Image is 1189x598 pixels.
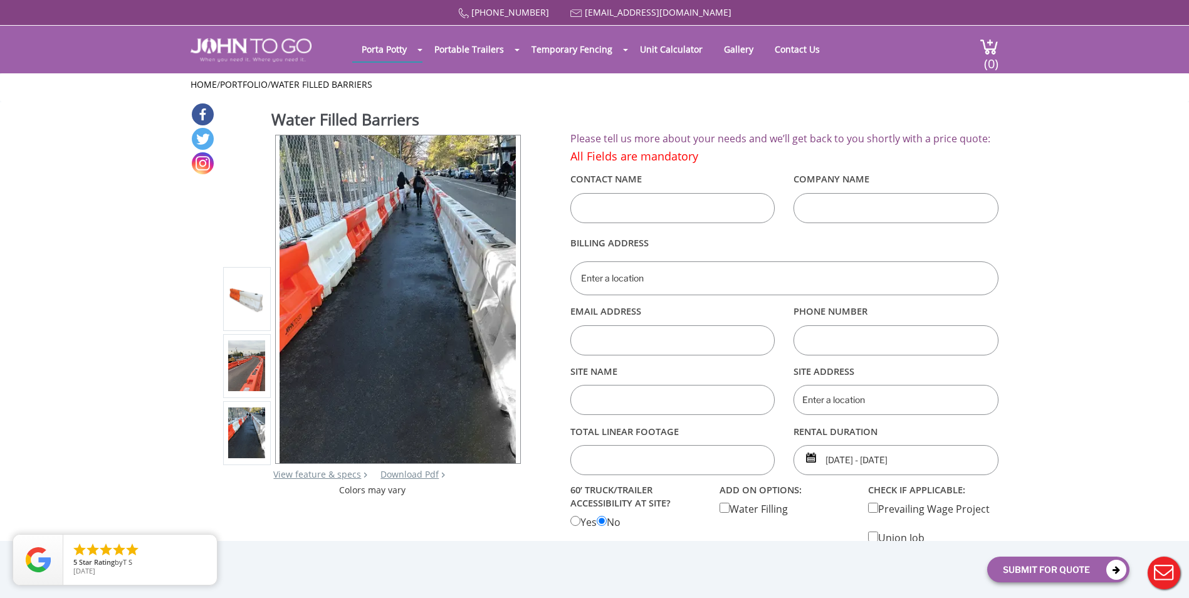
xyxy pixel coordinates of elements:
button: Live Chat [1139,548,1189,598]
a: Portable Trailers [425,37,513,61]
label: add on options: [720,481,850,499]
img: JOHN to go [191,38,312,62]
label: Total linear footage [570,421,775,442]
a: Portfolio [220,78,268,90]
h1: Water Filled Barriers [271,108,522,134]
div: Prevailing Wage Project Union Job Tax Exempt/No Tax [859,481,1008,574]
h4: All Fields are mandatory [570,150,998,163]
span: [DATE] [73,566,95,575]
img: cart a [980,38,998,55]
img: right arrow icon [364,472,367,478]
label: 60’ TRUCK/TRAILER ACCESSIBILITY AT SITE? [570,481,701,512]
input: Enter a location [570,261,998,295]
li:  [98,542,113,557]
img: Call [458,8,469,19]
a: Twitter [192,128,214,150]
label: Contact Name [570,169,775,190]
a: View feature & specs [273,468,361,480]
a: Home [191,78,217,90]
label: Site Name [570,360,775,382]
a: Instagram [192,152,214,174]
button: Submit For Quote [987,557,1129,582]
li:  [72,542,87,557]
li:  [125,542,140,557]
span: Star Rating [79,557,115,567]
span: by [73,559,207,567]
img: Review Rating [26,547,51,572]
img: Product [228,407,265,459]
a: Temporary Fencing [522,37,622,61]
label: Phone Number [794,301,998,322]
a: [EMAIL_ADDRESS][DOMAIN_NAME] [585,6,731,18]
span: T S [123,557,132,567]
label: Site Address [794,360,998,382]
a: Porta Potty [352,37,416,61]
li:  [85,542,100,557]
img: Product [228,283,265,315]
div: Water Filling [710,481,859,517]
h2: Please tell us more about your needs and we’ll get back to you shortly with a price quote: [570,134,998,145]
label: Email Address [570,301,775,322]
div: Colors may vary [223,484,522,496]
input: Start date | End date [794,445,998,475]
a: Unit Calculator [631,37,712,61]
label: Billing Address [570,228,998,258]
label: rental duration [794,421,998,442]
div: Yes No Yes No [561,481,710,591]
a: Water Filled Barriers [271,78,372,90]
a: Facebook [192,103,214,125]
img: Product [280,135,515,463]
a: Download Pdf [380,468,439,480]
a: Contact Us [765,37,829,61]
img: Mail [570,9,582,18]
img: chevron.png [441,472,445,478]
ul: / / [191,78,998,91]
label: Company Name [794,169,998,190]
img: Product [228,340,265,392]
a: Gallery [715,37,763,61]
a: [PHONE_NUMBER] [471,6,549,18]
label: check if applicable: [868,481,998,499]
li:  [112,542,127,557]
span: 5 [73,557,77,567]
input: Enter a location [794,385,998,415]
span: (0) [983,45,998,72]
